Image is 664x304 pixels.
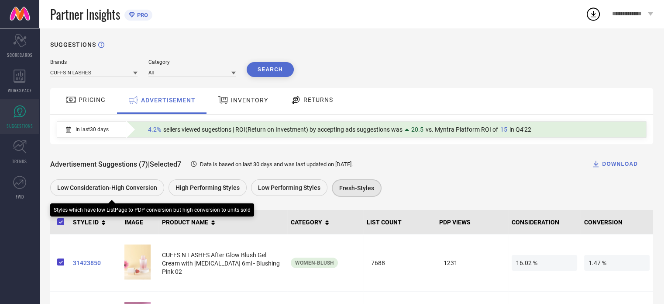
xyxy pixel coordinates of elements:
div: Styles which have low ListPage to PDP conversion but high conversion to units sold [54,207,251,213]
span: 1.47 % [584,255,650,271]
span: Low Consideration-High Conversion [57,184,157,191]
img: tNsb6c9P_131c2a116bec4d6d93bd97ce881d9c52.jpg [124,245,151,280]
span: RETURNS [303,96,333,103]
span: SUGGESTIONS [7,122,33,129]
span: Low Performing Styles [258,184,320,191]
th: PRODUCT NAME [158,210,287,234]
h1: SUGGESTIONS [50,41,96,48]
span: 7688 [367,255,432,271]
div: DOWNLOAD [592,160,638,168]
th: CONVERSION [581,210,653,234]
span: 1231 [439,255,505,271]
span: In last 30 days [76,126,109,133]
button: Search [247,62,294,77]
span: FWD [16,193,24,200]
div: Category [148,59,236,65]
th: CATEGORY [287,210,363,234]
span: 15 [500,126,507,133]
span: vs. Myntra Platform ROI of [426,126,498,133]
th: LIST COUNT [363,210,436,234]
div: Percentage of sellers who have viewed suggestions for the current Insight Type [144,124,536,135]
span: WORKSPACE [8,87,32,94]
span: High Performing Styles [175,184,240,191]
span: TRENDS [12,158,27,164]
span: INVENTORY [231,97,268,104]
span: Advertisement Suggestions (7) [50,160,148,168]
th: STYLE ID [69,210,121,234]
span: in Q4'22 [509,126,531,133]
span: Partner Insights [50,5,120,23]
span: Data is based on last 30 days and was last updated on [DATE] . [200,161,353,168]
th: IMAGE [121,210,158,234]
span: Selected 7 [150,160,181,168]
div: Open download list [585,6,601,22]
span: sellers viewed sugestions | ROI(Return on Investment) by accepting ads suggestions was [163,126,403,133]
th: PDP VIEWS [436,210,508,234]
button: DOWNLOAD [581,155,649,173]
span: Fresh-Styles [339,185,374,192]
span: CUFFS N LASHES After Glow Blush Gel Cream with [MEDICAL_DATA] 6ml - Blushing Pink 02 [162,252,280,275]
span: PRICING [79,96,106,103]
span: 16.02 % [512,255,577,271]
a: 31423850 [73,259,117,266]
span: 4.2% [148,126,161,133]
span: Women-Blush [295,260,334,266]
span: 20.5 [411,126,423,133]
span: SCORECARDS [7,52,33,58]
span: ADVERTISEMENT [141,97,196,104]
span: PRO [135,12,148,18]
span: | [148,160,150,168]
th: CONSIDERATION [508,210,581,234]
div: Brands [50,59,138,65]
